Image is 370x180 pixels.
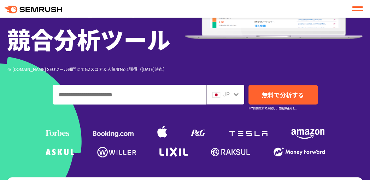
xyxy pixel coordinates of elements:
small: ※7日間無料でお試し。自動課金なし。 [248,105,298,112]
span: 無料で分析する [262,90,304,99]
div: ※ [DOMAIN_NAME] SEOツール部門にてG2スコア＆人気度No.1獲得（[DATE]時点） [7,66,185,72]
input: ドメイン、キーワードまたはURLを入力してください [53,85,206,104]
a: 無料で分析する [248,85,318,104]
span: JP [223,90,230,98]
